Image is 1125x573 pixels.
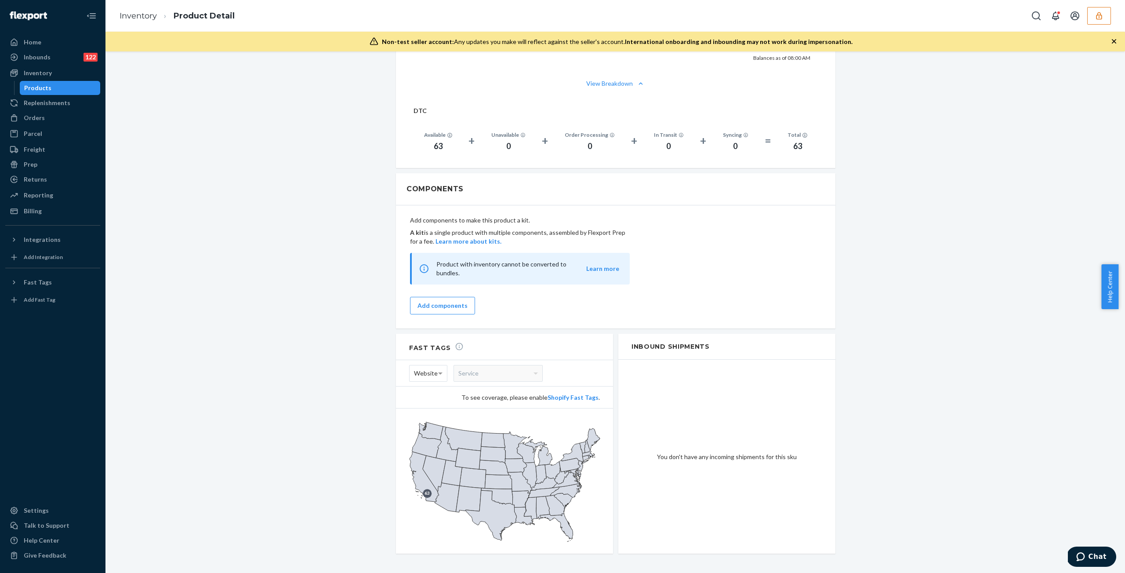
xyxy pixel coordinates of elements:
div: Settings [24,506,49,515]
div: Prep [24,160,37,169]
span: Website [414,366,438,381]
div: Available [424,131,452,139]
div: Replenishments [24,99,70,107]
div: + [700,133,706,149]
a: Product Detail [174,11,235,21]
a: Billing [5,204,100,218]
img: Flexport logo [10,11,47,20]
div: Parcel [24,129,42,138]
a: Orders [5,111,100,125]
button: Give Feedback [5,548,100,562]
a: Help Center [5,533,100,547]
div: In Transit [654,131,684,139]
a: Settings [5,504,100,518]
button: Talk to Support [5,518,100,533]
button: Fast Tags [5,275,100,289]
div: Any updates you make will reflect against the seller's account. [382,37,853,46]
button: Integrations [5,233,100,247]
a: Inventory [120,11,157,21]
ol: breadcrumbs [112,3,242,29]
div: Integrations [24,235,61,244]
iframe: Opens a widget where you can chat to one of our agents [1068,547,1116,569]
div: Home [24,38,41,47]
a: Inbounds122 [5,50,100,64]
div: Inventory [24,69,52,77]
a: Products [20,81,101,95]
a: Add Fast Tag [5,293,100,307]
div: 63 [787,141,807,152]
div: + [542,133,548,149]
div: Billing [24,207,42,215]
span: Non-test seller account: [382,38,454,45]
div: Reporting [24,191,53,200]
a: Inventory [5,66,100,80]
button: Open Search Box [1027,7,1045,25]
div: Help Center [24,536,59,545]
div: Freight [24,145,45,154]
div: Add Fast Tag [24,296,55,303]
button: Help Center [1101,264,1118,309]
div: Product with inventory cannot be converted to bundles. [410,253,630,285]
span: International onboarding and inbounding may not work during impersonation. [625,38,853,45]
div: + [468,133,475,149]
a: Returns [5,172,100,186]
div: To see coverage, please enable . [409,393,600,402]
button: View Breakdown [409,79,822,88]
a: Home [5,35,100,49]
a: Prep [5,157,100,172]
a: Replenishments [5,96,100,110]
a: Reporting [5,188,100,202]
div: Products [24,84,51,92]
div: 0 [654,141,684,152]
div: 0 [565,141,615,152]
div: Unavailable [491,131,526,139]
div: + [631,133,637,149]
div: Add components to make this product a kit. [410,216,630,285]
a: Freight [5,142,100,157]
div: 0 [491,141,526,152]
p: Balances as of 08:00 AM [753,55,810,62]
a: Parcel [5,127,100,141]
button: Learn more [586,264,619,273]
button: Open notifications [1047,7,1064,25]
h2: DTC [414,107,818,114]
div: Total [787,131,807,139]
div: Returns [24,175,47,184]
div: Fast Tags [24,278,52,287]
h2: Inbound Shipments [618,334,835,360]
h2: Components [406,184,464,194]
button: Add components [410,297,475,314]
div: Orders [24,113,45,122]
div: Talk to Support [24,521,69,530]
button: Learn more about kits. [435,237,501,246]
div: Inbounds [24,53,51,62]
div: Service [454,365,542,381]
div: Add Integration [24,253,63,261]
h2: Fast Tags [409,342,464,352]
div: 122 [83,53,98,62]
div: Give Feedback [24,551,66,560]
div: 63 [424,141,452,152]
div: = [765,133,771,149]
a: Shopify Fast Tags [548,394,599,401]
button: Close Navigation [83,7,100,25]
b: A kit [410,229,424,236]
div: You don't have any incoming shipments for this sku [618,360,835,554]
a: Add Integration [5,250,100,264]
p: is a single product with multiple components, assembled by Flexport Prep for a fee. [410,228,630,246]
div: Order Processing [565,131,615,139]
div: 0 [723,141,748,152]
button: Open account menu [1066,7,1084,25]
div: Syncing [723,131,748,139]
